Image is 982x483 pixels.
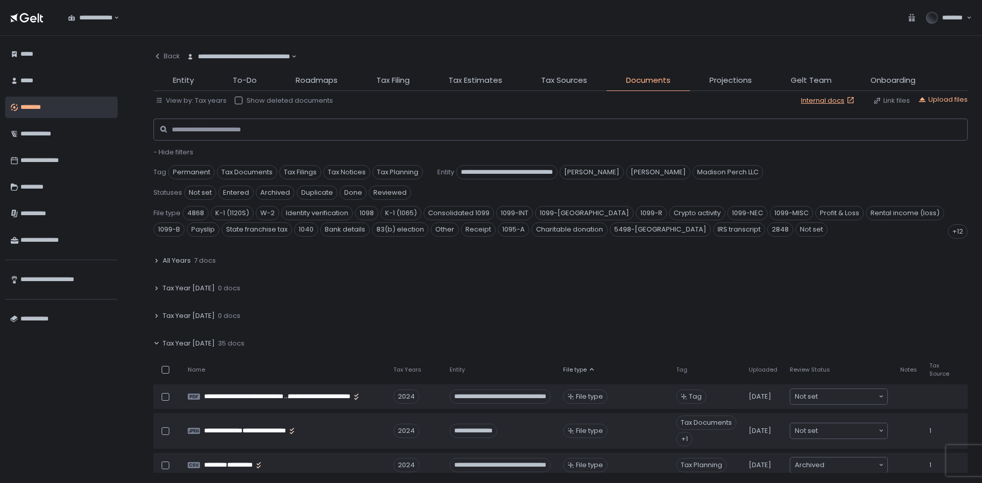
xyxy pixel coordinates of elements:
span: 1095-A [498,222,529,237]
span: Other [431,222,459,237]
span: Onboarding [871,75,916,86]
span: Charitable donation [531,222,608,237]
span: 1040 [294,222,318,237]
span: File type [576,426,603,435]
div: Search for option [180,46,297,67]
span: Not set [795,392,818,402]
span: Identity verification [281,206,353,220]
span: Tax Notices [323,165,370,179]
span: 7 docs [194,256,216,265]
div: 2024 [393,389,419,404]
span: Notes [900,366,917,374]
span: Tax Year [DATE] [163,284,215,293]
span: Receipt [461,222,496,237]
span: Gelt Team [791,75,832,86]
span: File type [576,392,603,401]
span: Review Status [790,366,830,374]
span: Tag [689,392,702,401]
span: [PERSON_NAME] [626,165,690,179]
span: Tag [153,168,166,177]
span: File type [563,366,587,374]
span: 1 [929,461,931,470]
span: +1 [676,432,693,446]
span: To-Do [233,75,257,86]
div: Search for option [790,423,887,439]
span: Archived [256,186,295,200]
span: IRS transcript [713,222,765,237]
div: 2024 [393,424,419,438]
span: File type [576,461,603,470]
span: - Hide filters [153,147,193,157]
span: 35 docs [218,339,244,348]
a: Internal docs [801,96,857,105]
span: K-1 (1065) [381,206,421,220]
span: K-1 (1120S) [211,206,254,220]
span: Reviewed [369,186,411,200]
span: Tax Sources [541,75,587,86]
span: File type [153,209,181,218]
span: Tax Year [DATE] [163,339,215,348]
button: Back [153,46,180,66]
span: Entity [173,75,194,86]
span: Tax Documents [676,416,736,430]
span: Rental income (loss) [866,206,944,220]
span: Statuses [153,188,182,197]
span: 0 docs [218,311,240,320]
div: Back [153,52,180,61]
span: Consolidated 1099 [423,206,494,220]
span: 1 [929,426,931,435]
span: Payslip [187,222,219,237]
span: 1098 [355,206,378,220]
span: Tag [676,366,687,374]
div: Search for option [790,457,887,473]
div: Search for option [61,7,119,29]
span: Tax Year [DATE] [163,311,215,320]
span: Crypto activity [669,206,725,220]
span: 1099-NEC [727,206,768,220]
span: Entity [450,366,465,374]
span: Entity [437,168,454,177]
span: 5498-[GEOGRAPHIC_DATA] [610,222,711,237]
span: Done [340,186,367,200]
span: Tax Documents [217,165,277,179]
span: Archived [795,460,824,470]
span: 1099-B [153,222,185,237]
span: 4868 [183,206,209,220]
span: Not set [795,426,818,436]
span: Bank details [320,222,370,237]
span: Projections [709,75,752,86]
button: - Hide filters [153,148,193,157]
span: Name [188,366,205,374]
span: Tax Planning [676,458,727,472]
span: Uploaded [749,366,777,374]
span: Roadmaps [296,75,338,86]
span: 0 docs [218,284,240,293]
span: Not set [795,222,828,237]
span: Tax Filings [279,165,321,179]
span: W-2 [256,206,279,220]
span: 83(b) election [372,222,429,237]
span: [PERSON_NAME] [560,165,624,179]
div: Search for option [790,389,887,404]
span: 2848 [767,222,793,237]
div: 2024 [393,458,419,472]
input: Search for option [818,426,878,436]
span: State franchise tax [221,222,292,237]
span: 1099-INT [496,206,533,220]
button: Upload files [918,95,968,104]
span: Tax Source [929,362,949,377]
span: [DATE] [749,426,771,435]
button: Link files [873,96,910,105]
span: [DATE] [749,461,771,470]
span: All Years [163,256,191,265]
span: Profit & Loss [815,206,864,220]
span: Tax Planning [372,165,423,179]
input: Search for option [818,392,878,402]
button: View by: Tax years [155,96,227,105]
span: [DATE] [749,392,771,401]
input: Search for option [824,460,878,470]
span: Entered [218,186,254,200]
